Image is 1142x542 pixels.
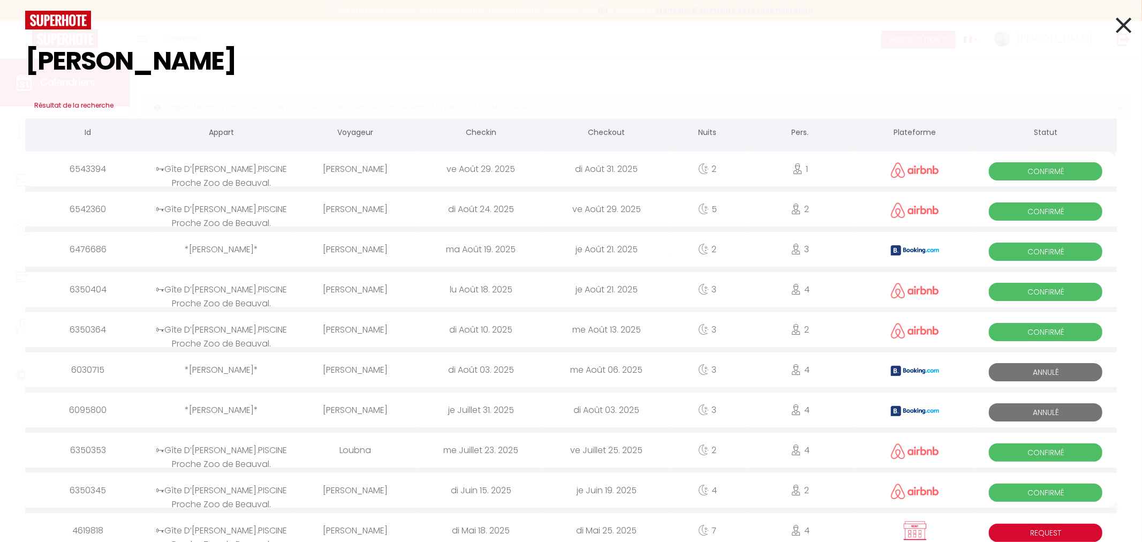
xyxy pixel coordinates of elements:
div: 4 [746,393,855,427]
div: 4 [669,473,746,508]
span: Annulé [989,363,1102,381]
div: di Août 24. 2025 [418,192,543,227]
span: Annulé [989,403,1102,421]
div: 6476686 [25,232,150,267]
span: Confirmé [989,283,1102,301]
div: ve Août 29. 2025 [418,152,543,186]
div: Loubna [293,433,418,468]
img: airbnb2.png [891,484,939,499]
div: di Août 03. 2025 [418,352,543,387]
div: [PERSON_NAME] [293,393,418,427]
div: [PERSON_NAME] [293,312,418,347]
div: [PERSON_NAME] [293,473,418,508]
img: airbnb2.png [891,443,939,459]
div: 🗝Gîte D’[PERSON_NAME].PISCINE Proche Zoo de Beauval. [150,433,292,468]
div: 6350364 [25,312,150,347]
div: 2 [669,433,746,468]
div: 3 [669,272,746,307]
div: 2 [669,232,746,267]
div: lu Août 18. 2025 [418,272,543,307]
span: Confirmé [989,202,1102,221]
div: 3 [746,232,855,267]
span: Confirmé [989,323,1102,341]
div: 🗝Gîte D’[PERSON_NAME].PISCINE Proche Zoo de Beauval. [150,312,292,347]
th: Appart [150,118,292,149]
img: logo [25,11,91,29]
th: Plateforme [855,118,975,149]
img: airbnb2.png [891,323,939,338]
div: 4 [746,352,855,387]
th: Id [25,118,150,149]
div: 3 [669,312,746,347]
span: Request [989,524,1102,542]
div: [PERSON_NAME] [293,352,418,387]
div: di Août 10. 2025 [418,312,543,347]
img: airbnb2.png [891,162,939,178]
div: 3 [669,352,746,387]
div: 🗝Gîte D’[PERSON_NAME].PISCINE Proche Zoo de Beauval. [150,272,292,307]
div: je Juin 19. 2025 [544,473,670,508]
h3: Résultat de la recherche [25,93,1117,118]
div: 6542360 [25,192,150,227]
div: 6030715 [25,352,150,387]
div: 🗝Gîte D’[PERSON_NAME].PISCINE Proche Zoo de Beauval. [150,152,292,186]
div: 2 [746,473,855,508]
div: 6095800 [25,393,150,427]
div: 6350345 [25,473,150,508]
div: 4 [746,433,855,468]
div: 🗝Gîte D’[PERSON_NAME].PISCINE Proche Zoo de Beauval. [150,473,292,508]
img: rent.png [902,521,928,541]
div: je Août 21. 2025 [544,232,670,267]
div: *[PERSON_NAME]* [150,352,292,387]
img: booking2.png [891,366,939,376]
div: 6543394 [25,152,150,186]
img: airbnb2.png [891,283,939,298]
div: 6350353 [25,433,150,468]
div: me Août 06. 2025 [544,352,670,387]
div: [PERSON_NAME] [293,232,418,267]
div: ma Août 19. 2025 [418,232,543,267]
div: je Juillet 31. 2025 [418,393,543,427]
div: *[PERSON_NAME]* [150,232,292,267]
div: 🗝Gîte D’[PERSON_NAME].PISCINE Proche Zoo de Beauval. [150,192,292,227]
button: Ouvrir le widget de chat LiveChat [9,4,41,36]
div: di Juin 15. 2025 [418,473,543,508]
div: di Août 03. 2025 [544,393,670,427]
div: me Juillet 23. 2025 [418,433,543,468]
div: 3 [669,393,746,427]
div: [PERSON_NAME] [293,272,418,307]
div: 2 [669,152,746,186]
div: [PERSON_NAME] [293,152,418,186]
input: Tapez pour rechercher... [25,29,1117,93]
div: 6350404 [25,272,150,307]
div: 2 [746,312,855,347]
th: Nuits [669,118,746,149]
span: Confirmé [989,443,1102,462]
img: airbnb2.png [891,202,939,218]
th: Pers. [746,118,855,149]
div: *[PERSON_NAME]* [150,393,292,427]
span: Confirmé [989,243,1102,261]
div: [PERSON_NAME] [293,192,418,227]
th: Statut [975,118,1117,149]
div: 2 [746,192,855,227]
img: booking2.png [891,406,939,416]
div: me Août 13. 2025 [544,312,670,347]
th: Checkout [544,118,670,149]
div: ve Août 29. 2025 [544,192,670,227]
div: je Août 21. 2025 [544,272,670,307]
div: di Août 31. 2025 [544,152,670,186]
th: Checkin [418,118,543,149]
span: Confirmé [989,162,1102,180]
div: 5 [669,192,746,227]
div: 4 [746,272,855,307]
div: 1 [746,152,855,186]
img: booking2.png [891,245,939,255]
th: Voyageur [293,118,418,149]
div: ve Juillet 25. 2025 [544,433,670,468]
span: Confirmé [989,484,1102,502]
